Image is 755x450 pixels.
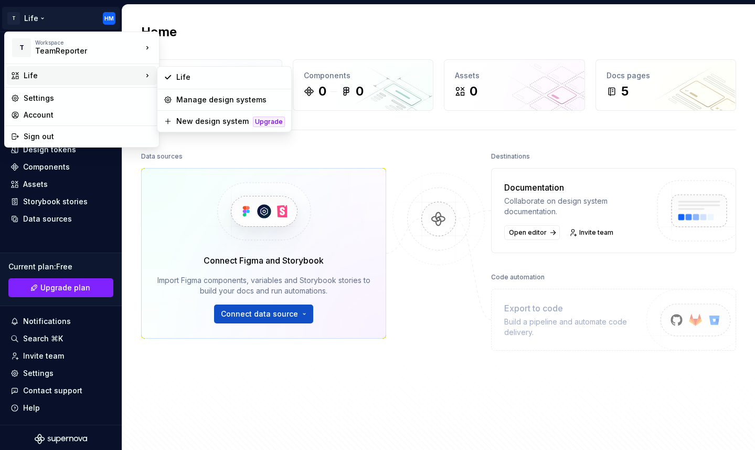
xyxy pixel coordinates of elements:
div: TeamReporter [35,46,124,56]
div: Manage design systems [176,95,285,105]
div: Account [24,110,153,120]
div: Upgrade [253,117,285,127]
div: T [12,38,31,57]
div: Life [24,70,142,81]
div: Life [176,72,285,82]
div: Settings [24,93,153,103]
div: Sign out [24,131,153,142]
div: Workspace [35,39,142,46]
div: New design system [176,116,249,127]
